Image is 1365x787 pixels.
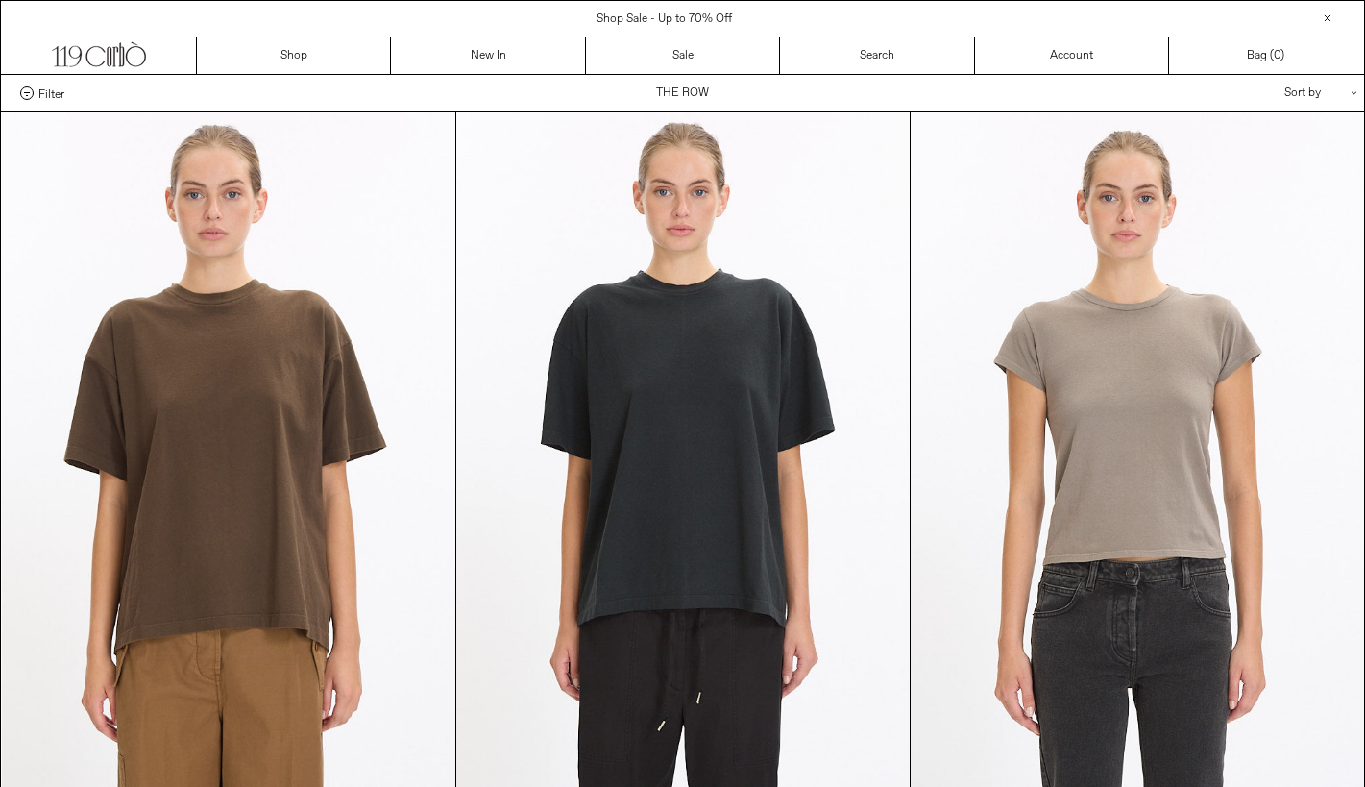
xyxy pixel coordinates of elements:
[1274,48,1280,63] span: 0
[1274,47,1284,64] span: )
[197,37,391,74] a: Shop
[391,37,585,74] a: New In
[586,37,780,74] a: Sale
[1172,75,1345,111] div: Sort by
[38,86,64,100] span: Filter
[1169,37,1363,74] a: Bag ()
[975,37,1169,74] a: Account
[597,12,732,27] a: Shop Sale - Up to 70% Off
[780,37,974,74] a: Search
